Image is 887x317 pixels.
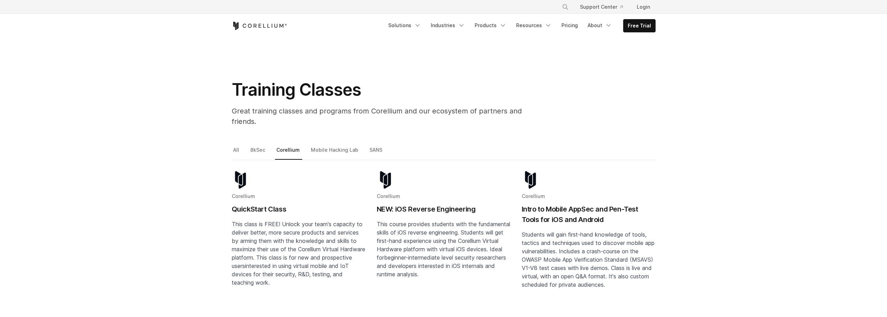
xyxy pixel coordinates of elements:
span: beginner-intermediate level security researchers and developers interested in iOS internals and r... [377,254,506,278]
a: Blog post summary: NEW: iOS Reverse Engineering [377,171,511,311]
a: Mobile Hacking Lab [309,145,361,160]
a: Pricing [557,19,582,32]
img: corellium-logo-icon-dark [522,171,539,189]
span: Corellium [232,193,255,199]
a: Industries [427,19,469,32]
img: corellium-logo-icon-dark [377,171,394,189]
h1: Training Classes [232,79,545,100]
span: This class is FREE! Unlock your team's capacity to deliver better, more secure products and servi... [232,221,365,269]
a: Login [631,1,656,13]
h2: QuickStart Class [232,204,366,214]
p: This course provides students with the fundamental skills of iOS reverse engineering. Students wi... [377,220,511,278]
span: Corellium [522,193,545,199]
a: Support Center [574,1,628,13]
h2: Intro to Mobile AppSec and Pen-Test Tools for iOS and Android [522,204,656,225]
div: Navigation Menu [384,19,656,32]
a: All [232,145,242,160]
span: interested in using virtual mobile and IoT devices for their security, R&D, testing, and teaching... [232,262,349,286]
a: About [583,19,616,32]
a: Blog post summary: QuickStart Class [232,171,366,311]
a: Solutions [384,19,425,32]
span: Corellium [377,193,400,199]
a: Products [471,19,511,32]
div: Navigation Menu [553,1,656,13]
img: corellium-logo-icon-dark [232,171,249,189]
a: Free Trial [624,19,655,32]
a: 8kSec [249,145,268,160]
span: Students will gain first-hand knowledge of tools, tactics and techniques used to discover mobile ... [522,231,655,288]
p: Great training classes and programs from Corellium and our ecosystem of partners and friends. [232,106,545,127]
a: Corellium [275,145,302,160]
a: Resources [512,19,556,32]
h2: NEW: iOS Reverse Engineering [377,204,511,214]
button: Search [559,1,572,13]
a: Corellium Home [232,22,287,30]
a: SANS [368,145,385,160]
a: Blog post summary: Intro to Mobile AppSec and Pen-Test Tools for iOS and Android [522,171,656,311]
